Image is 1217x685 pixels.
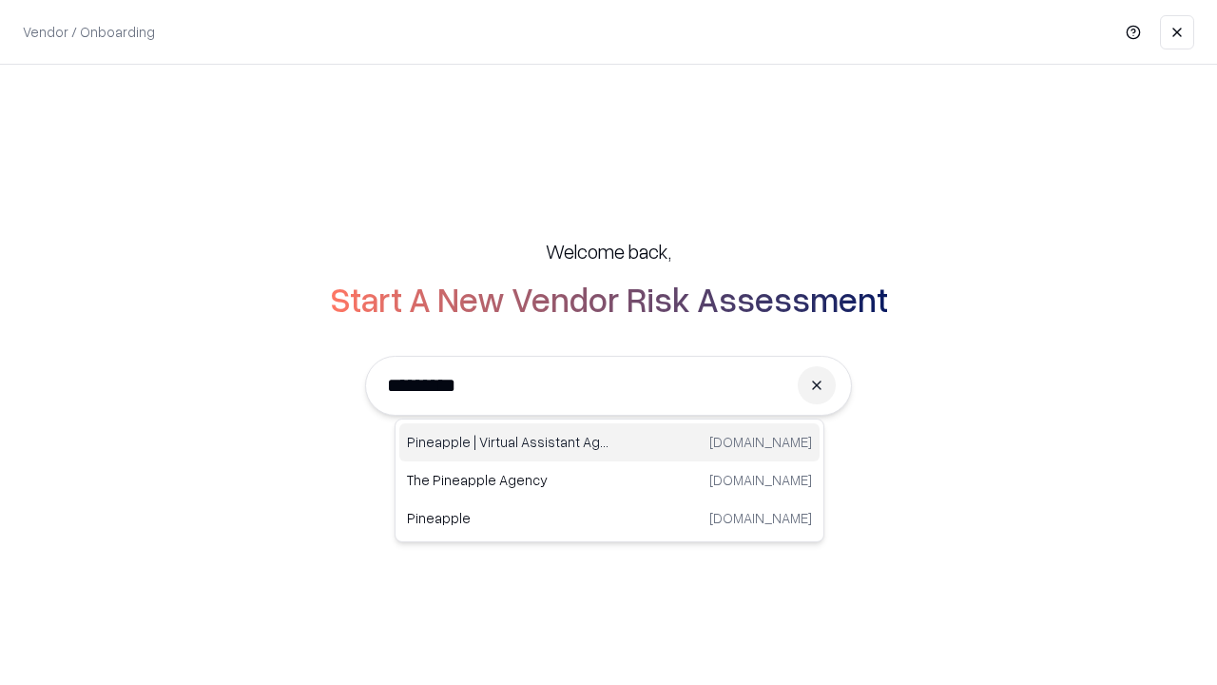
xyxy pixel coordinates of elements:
[407,432,609,452] p: Pineapple | Virtual Assistant Agency
[407,470,609,490] p: The Pineapple Agency
[709,432,812,452] p: [DOMAIN_NAME]
[407,508,609,528] p: Pineapple
[330,280,888,318] h2: Start A New Vendor Risk Assessment
[709,470,812,490] p: [DOMAIN_NAME]
[709,508,812,528] p: [DOMAIN_NAME]
[546,238,671,264] h5: Welcome back,
[395,419,824,542] div: Suggestions
[23,22,155,42] p: Vendor / Onboarding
